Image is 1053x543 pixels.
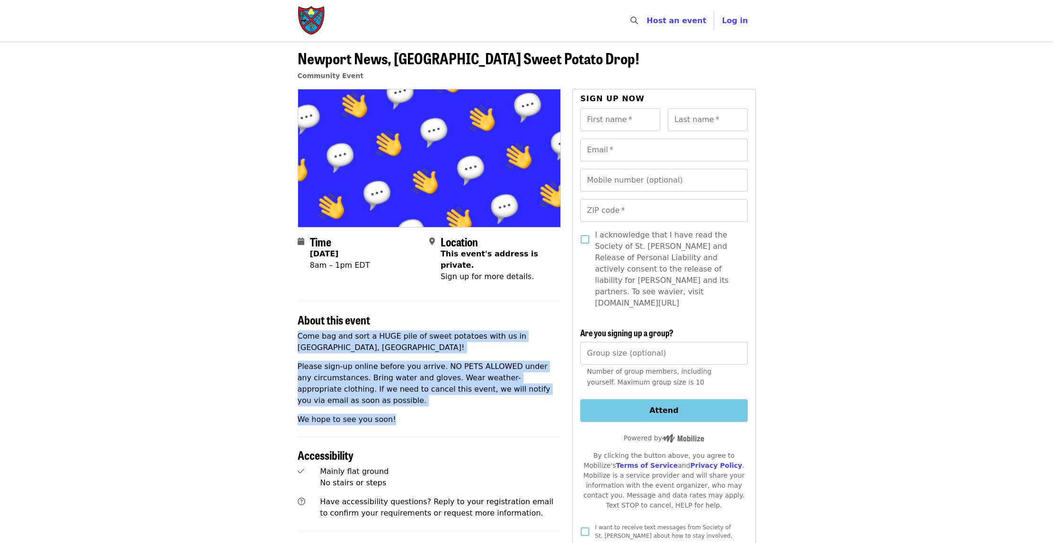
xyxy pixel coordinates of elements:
span: Location [441,233,478,250]
span: I want to receive text messages from Society of St. [PERSON_NAME] about how to stay involved. [595,524,732,539]
strong: [DATE] [310,249,339,258]
p: Please sign-up online before you arrive. NO PETS ALLOWED under any circumstances. Bring water and... [298,361,561,406]
span: Are you signing up a group? [580,326,673,339]
span: Accessibility [298,447,354,463]
i: question-circle icon [298,497,305,506]
input: Search [644,9,651,32]
i: map-marker-alt icon [429,237,435,246]
div: 8am – 1pm EDT [310,260,370,271]
span: Number of group members, including yourself. Maximum group size is 10 [587,368,711,386]
p: We hope to see you soon! [298,414,561,425]
span: About this event [298,311,370,328]
input: Mobile number (optional) [580,169,747,192]
span: Powered by [624,434,704,442]
div: Mainly flat ground [320,466,561,477]
span: This event's address is private. [441,249,538,270]
i: search icon [630,16,638,25]
img: Newport News, VA Sweet Potato Drop! organized by Society of St. Andrew [298,89,561,227]
span: Sign up now [580,94,645,103]
span: Sign up for more details. [441,272,534,281]
input: [object Object] [580,342,747,365]
input: First name [580,108,660,131]
i: check icon [298,467,304,476]
span: Time [310,233,331,250]
div: No stairs or steps [320,477,561,489]
span: Log in [722,16,748,25]
a: Host an event [646,16,706,25]
a: Terms of Service [616,462,678,469]
div: By clicking the button above, you agree to Mobilize's and . Mobilize is a service provider and wi... [580,451,747,510]
img: Society of St. Andrew - Home [298,6,326,36]
span: Have accessibility questions? Reply to your registration email to confirm your requirements or re... [320,497,553,517]
span: Newport News, [GEOGRAPHIC_DATA] Sweet Potato Drop! [298,47,639,69]
button: Log in [714,11,755,30]
img: Powered by Mobilize [662,434,704,443]
span: I acknowledge that I have read the Society of St. [PERSON_NAME] and Release of Personal Liability... [595,229,740,309]
button: Attend [580,399,747,422]
i: calendar icon [298,237,304,246]
p: Come bag and sort a HUGE pile of sweet potatoes with us in [GEOGRAPHIC_DATA], [GEOGRAPHIC_DATA]! [298,331,561,353]
a: Community Event [298,72,363,79]
input: Email [580,139,747,161]
input: ZIP code [580,199,747,222]
input: Last name [668,108,748,131]
a: Privacy Policy [690,462,742,469]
